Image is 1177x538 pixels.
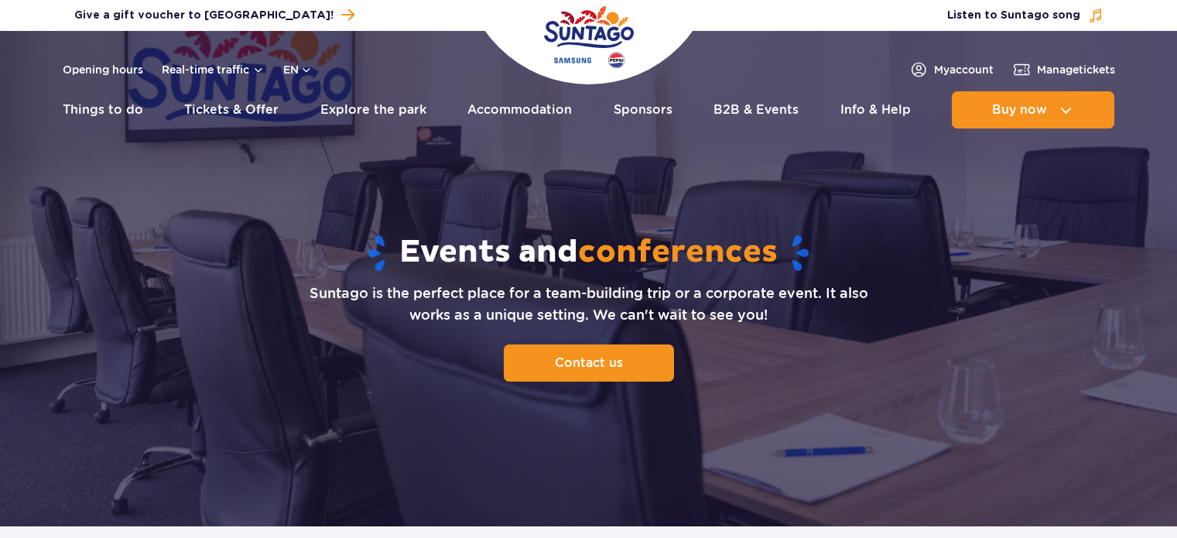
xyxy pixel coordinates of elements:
a: Things to do [63,91,143,129]
a: Contact us [504,344,674,382]
button: Listen to Suntago song [947,8,1103,23]
a: Accommodation [467,91,572,129]
a: B2B & Events [713,91,799,129]
a: Sponsors [614,91,672,129]
p: Suntago is the perfect place for a team-building trip or a corporate event. It also works as a un... [310,283,868,326]
button: Real-time traffic [162,63,265,76]
span: Manage tickets [1037,62,1115,77]
span: conferences [578,233,778,272]
span: Listen to Suntago song [947,8,1080,23]
span: Buy now [992,103,1047,117]
a: Myaccount [909,60,994,79]
a: Opening hours [63,62,143,77]
button: en [283,62,313,77]
a: Tickets & Offer [184,91,279,129]
a: Give a gift voucher to [GEOGRAPHIC_DATA]! [74,5,354,26]
span: My account [934,62,994,77]
span: Contact us [555,355,623,370]
a: Managetickets [1012,60,1115,79]
h1: Events and [91,233,1086,273]
a: Explore the park [320,91,426,129]
button: Buy now [952,91,1114,129]
span: Give a gift voucher to [GEOGRAPHIC_DATA]! [74,8,334,23]
a: Info & Help [840,91,911,129]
